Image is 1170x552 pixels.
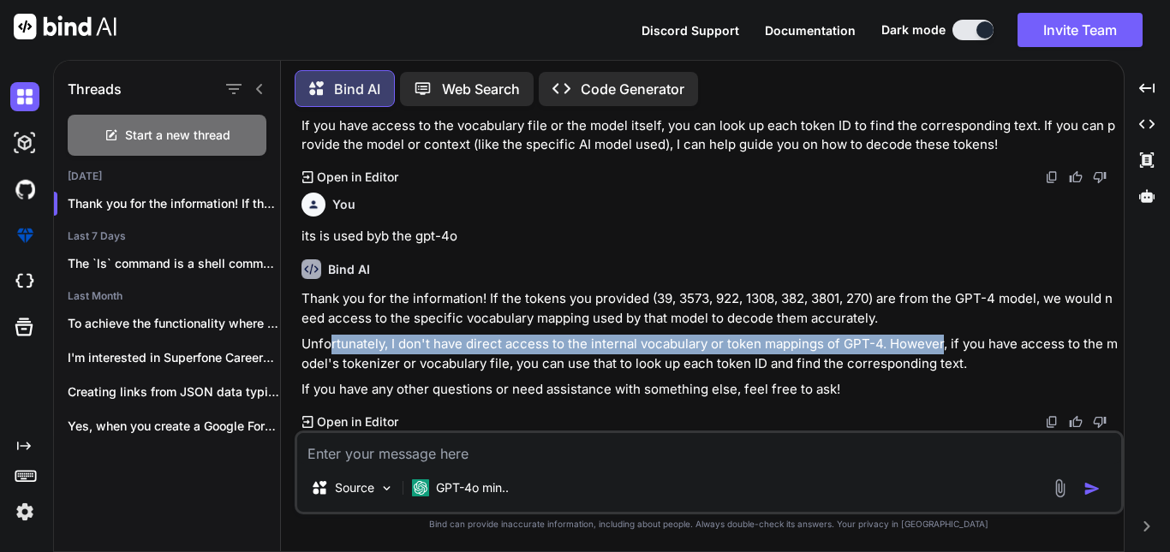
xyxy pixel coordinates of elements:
img: copy [1045,415,1059,429]
img: Bind AI [14,14,116,39]
p: its is used byb the gpt-4o [301,227,1120,246]
p: Code Generator [581,79,684,99]
p: Bind can provide inaccurate information, including about people. Always double-check its answers.... [295,518,1124,531]
span: Discord Support [642,23,739,38]
p: GPT-4o min.. [436,479,509,496]
p: Web Search [442,79,520,99]
p: If you have access to the vocabulary file or the model itself, you can look up each token ID to f... [301,116,1120,155]
p: Open in Editor [317,413,398,430]
img: attachment [1050,478,1070,498]
h2: [DATE] [54,169,280,183]
img: Pick Models [379,481,394,496]
img: GPT-4o mini [412,479,429,496]
p: Thank you for the information! If the tokens you provided (39, 3573, 922, 1308, 382, 3801, 270) a... [301,289,1120,328]
img: dislike [1093,170,1107,184]
p: If you have any other questions or need assistance with something else, feel free to ask! [301,380,1120,400]
p: Open in Editor [317,169,398,186]
p: I'm interested in Superfone Careers because the... [68,349,280,366]
p: The `ls` command is a shell command... [68,255,280,272]
h2: Last Month [54,289,280,303]
img: copy [1045,170,1059,184]
span: Documentation [765,23,856,38]
button: Invite Team [1018,13,1143,47]
p: Creating links from JSON data typically involves... [68,383,280,401]
img: like [1069,170,1083,184]
p: Unfortunately, I don't have direct access to the internal vocabulary or token mappings of GPT-4. ... [301,335,1120,373]
img: like [1069,415,1083,429]
img: premium [10,221,39,250]
h1: Threads [68,79,122,99]
p: To achieve the functionality where you append... [68,315,280,332]
button: Discord Support [642,21,739,39]
img: githubDark [10,175,39,204]
p: Yes, when you create a Google Form,... [68,418,280,435]
p: Bind AI [334,79,380,99]
img: dislike [1093,415,1107,429]
img: icon [1083,480,1101,497]
button: Documentation [765,21,856,39]
h6: Bind AI [328,261,370,278]
p: Thank you for the information! If the to... [68,195,280,212]
h6: You [332,196,355,213]
img: cloudideIcon [10,267,39,296]
img: darkChat [10,82,39,111]
img: darkAi-studio [10,128,39,157]
p: Source [335,479,374,496]
img: settings [10,497,39,526]
h2: Last 7 Days [54,229,280,243]
span: Start a new thread [125,127,230,144]
span: Dark mode [881,21,946,39]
